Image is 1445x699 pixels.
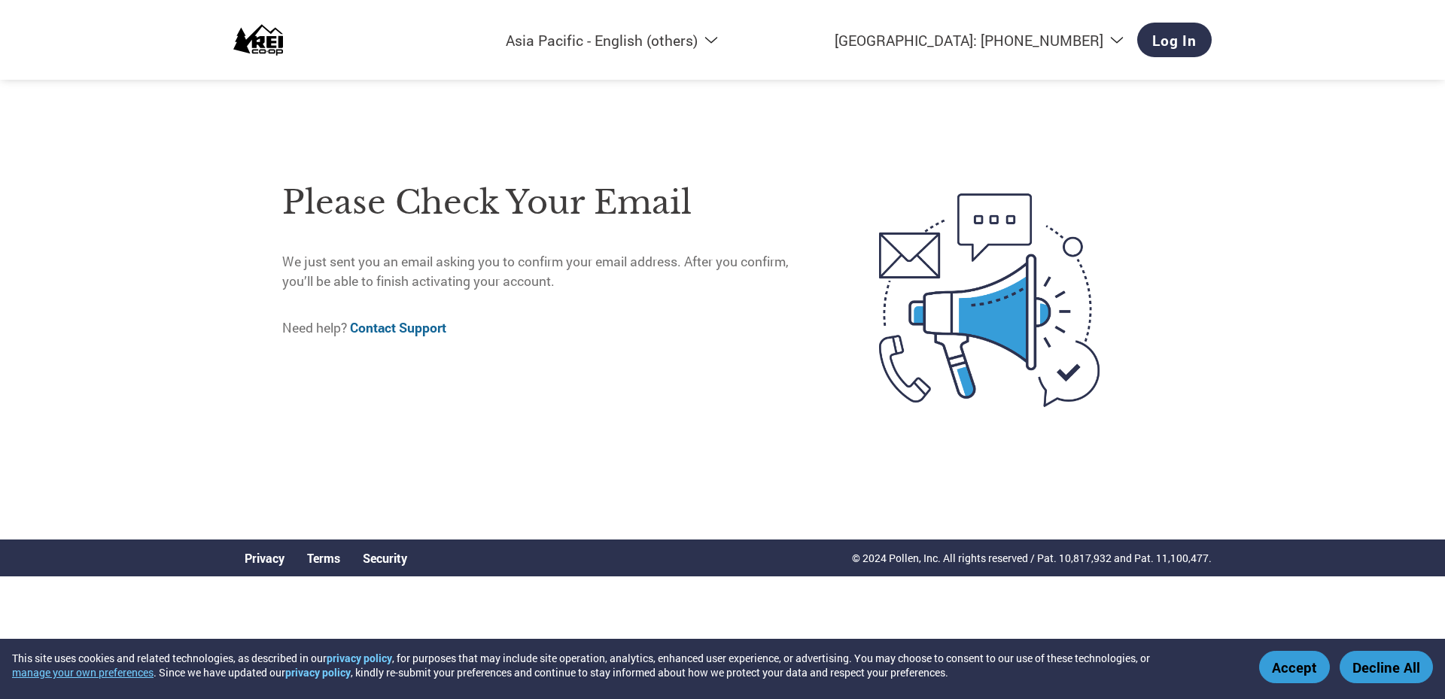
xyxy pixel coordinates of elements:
[282,252,816,292] p: We just sent you an email asking you to confirm your email address. After you confirm, you’ll be ...
[350,319,446,336] a: Contact Support
[12,651,1237,679] div: This site uses cookies and related technologies, as described in our , for purposes that may incl...
[852,550,1212,566] p: © 2024 Pollen, Inc. All rights reserved / Pat. 10,817,932 and Pat. 11,100,477.
[363,550,407,566] a: Security
[12,665,154,679] button: manage your own preferences
[1259,651,1330,683] button: Accept
[1137,23,1212,57] a: Log In
[1340,651,1433,683] button: Decline All
[285,665,351,679] a: privacy policy
[307,550,340,566] a: Terms
[816,166,1163,434] img: open-email
[245,550,284,566] a: Privacy
[327,651,392,665] a: privacy policy
[282,178,816,227] h1: Please check your email
[233,20,283,61] img: REI
[282,318,816,338] p: Need help?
